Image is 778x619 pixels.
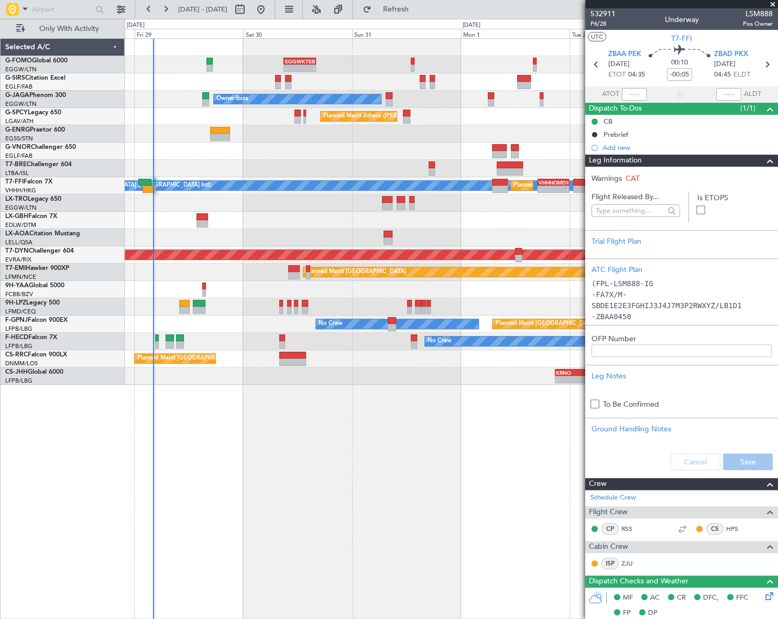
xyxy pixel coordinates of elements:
[577,370,598,376] div: LPCS
[671,33,692,44] span: T7-FFI
[5,352,28,358] span: CS-RRC
[5,196,28,202] span: LX-TRO
[622,88,647,101] input: --:--
[5,66,37,73] a: EGGW/LTN
[5,179,52,185] a: T7-FFIFalcon 7X
[5,317,68,323] a: F-GPNJFalcon 900EX
[602,143,773,152] div: Add new
[32,2,92,17] input: Airport
[608,70,626,80] span: ETOT
[5,360,38,367] a: DNMM/LOS
[5,75,25,81] span: G-SIRS
[621,524,645,534] a: RSS
[608,59,630,70] span: [DATE]
[5,187,36,194] a: VHHH/HKG
[5,127,65,133] a: G-ENRGPraetor 600
[127,21,145,30] div: [DATE]
[5,369,28,375] span: CS-JHH
[5,204,37,212] a: EGGW/LTN
[5,110,28,116] span: G-SPCY
[300,65,315,71] div: -
[726,524,750,534] a: HPS
[284,65,300,71] div: -
[5,308,36,316] a: LFMD/CEQ
[284,58,300,64] div: EGGW
[591,236,772,247] div: Trial Flight Plan
[743,8,773,19] span: LSM888
[602,89,619,100] span: ATOT
[5,325,32,333] a: LFPB/LBG
[589,155,642,167] span: Leg Information
[216,91,248,107] div: Owner Ibiza
[27,25,111,32] span: Only With Activity
[5,58,68,64] a: G-FOMOGlobal 6000
[601,558,619,569] div: ISP
[744,89,761,100] span: ALDT
[5,117,34,125] a: LGAV/ATH
[577,376,598,383] div: -
[135,29,244,38] div: Fri 29
[591,423,772,435] div: Ground Handling Notes
[591,191,680,202] span: Flight Released By...
[495,316,660,332] div: Planned Maint [GEOGRAPHIC_DATA] ([GEOGRAPHIC_DATA])
[5,248,74,254] a: T7-DYNChallenger 604
[589,541,628,553] span: Cabin Crew
[591,371,772,382] div: Leg Notes
[5,334,28,341] span: F-HECD
[626,173,640,183] span: CAT
[623,593,633,603] span: MF
[589,575,688,588] span: Dispatch Checks and Weather
[591,264,772,275] div: ATC Flight Plan
[178,5,227,14] span: [DATE] - [DATE]
[5,213,57,220] a: LX-GBHFalcon 7X
[706,523,724,535] div: CS
[5,377,32,385] a: LFPB/LBG
[5,221,36,229] a: EDLW/DTM
[5,352,67,358] a: CS-RRCFalcon 900LX
[513,178,688,193] div: Planned Maint [GEOGRAPHIC_DATA] ([GEOGRAPHIC_DATA] Intl)
[323,108,444,124] div: Planned Maint Athens ([PERSON_NAME] Intl)
[591,290,742,310] code: -FA7X/M-SBDE1E2E3FGHIJ3J4J7M3P2RWXYZ/LB1D1
[589,478,607,490] span: Crew
[5,300,60,306] a: 9H-LPZLegacy 500
[428,333,452,349] div: No Crew
[5,265,26,272] span: T7-EMI
[5,231,29,237] span: LX-AOA
[5,110,61,116] a: G-SPCYLegacy 650
[591,333,772,344] label: OFP Number
[665,14,699,25] div: Underway
[5,283,64,289] a: 9H-YAAGlobal 5000
[5,144,31,150] span: G-VNOR
[5,265,69,272] a: T7-EMIHawker 900XP
[697,192,772,203] label: Is ETOPS
[623,608,631,618] span: FP
[12,20,114,37] button: Only With Activity
[5,213,28,220] span: LX-GBH
[358,1,421,18] button: Refresh
[5,248,29,254] span: T7-DYN
[243,29,352,38] div: Sat 30
[604,130,628,139] div: Prebrief
[590,8,616,19] span: 532911
[5,161,27,168] span: T7-BRE
[733,70,750,80] span: ELDT
[703,593,719,603] span: DFC,
[714,70,731,80] span: 04:45
[5,135,33,143] a: EGSS/STN
[5,144,76,150] a: G-VNORChallenger 650
[5,334,57,341] a: F-HECDFalcon 7X
[589,506,628,518] span: Flight Crew
[5,169,29,177] a: LTBA/ISL
[463,21,480,30] div: [DATE]
[590,493,636,503] a: Schedule Crew
[5,256,31,264] a: EVRA/RIX
[5,238,32,246] a: LELL/QSA
[591,279,653,288] code: (FPL-LSM888-IG
[556,376,577,383] div: -
[5,283,29,289] span: 9H-YAA
[736,593,748,603] span: FFC
[5,92,66,99] a: G-JAGAPhenom 300
[352,29,461,38] div: Sun 31
[137,351,302,366] div: Planned Maint [GEOGRAPHIC_DATA] ([GEOGRAPHIC_DATA])
[539,179,553,186] div: VHHH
